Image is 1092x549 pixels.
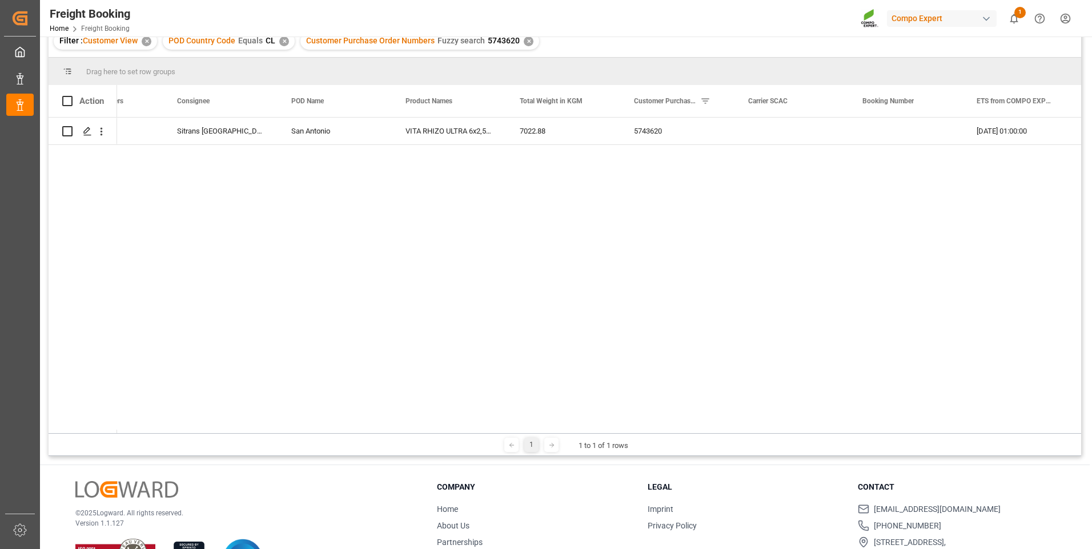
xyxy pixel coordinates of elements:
[79,96,104,106] div: Action
[520,97,583,105] span: Total Weight in KGM
[1014,7,1026,18] span: 1
[278,118,392,144] div: San Antonio
[437,504,458,514] a: Home
[437,481,633,493] h3: Company
[437,521,469,530] a: About Us
[279,37,289,46] div: ✕
[50,25,69,33] a: Home
[620,118,734,144] div: 5743620
[1001,6,1027,31] button: show 1 new notifications
[177,97,210,105] span: Consignee
[406,97,452,105] span: Product Names
[168,36,235,45] span: POD Country Code
[634,97,696,105] span: Customer Purchase Order Numbers
[238,36,263,45] span: Equals
[887,10,997,27] div: Compo Expert
[392,118,506,144] div: VITA RHIZO ULTRA 6x2,5L (x48) [PERSON_NAME] Rhizo Ultra 10L (x60) CL MTO
[648,504,673,514] a: Imprint
[437,538,483,547] a: Partnerships
[75,518,408,528] p: Version 1.1.127
[506,118,620,144] div: 7022.88
[862,97,914,105] span: Booking Number
[1027,6,1053,31] button: Help Center
[83,36,138,45] span: Customer View
[291,97,324,105] span: POD Name
[874,503,1001,515] span: [EMAIL_ADDRESS][DOMAIN_NAME]
[748,97,788,105] span: Carrier SCAC
[142,37,151,46] div: ✕
[75,481,178,498] img: Logward Logo
[266,36,275,45] span: CL
[648,521,697,530] a: Privacy Policy
[524,438,539,452] div: 1
[858,481,1054,493] h3: Contact
[49,118,117,145] div: Press SPACE to select this row.
[86,67,175,76] span: Drag here to set row groups
[437,36,485,45] span: Fuzzy search
[163,118,278,144] div: Sitrans [GEOGRAPHIC_DATA]
[887,7,1001,29] button: Compo Expert
[50,5,130,22] div: Freight Booking
[963,118,1077,144] div: [DATE] 01:00:00
[488,36,520,45] span: 5743620
[874,520,941,532] span: [PHONE_NUMBER]
[59,36,83,45] span: Filter :
[861,9,879,29] img: Screenshot%202023-09-29%20at%2010.02.21.png_1712312052.png
[977,97,1053,105] span: ETS from COMPO EXPERT
[75,508,408,518] p: © 2025 Logward. All rights reserved.
[524,37,533,46] div: ✕
[579,440,628,451] div: 1 to 1 of 1 rows
[648,481,844,493] h3: Legal
[306,36,435,45] span: Customer Purchase Order Numbers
